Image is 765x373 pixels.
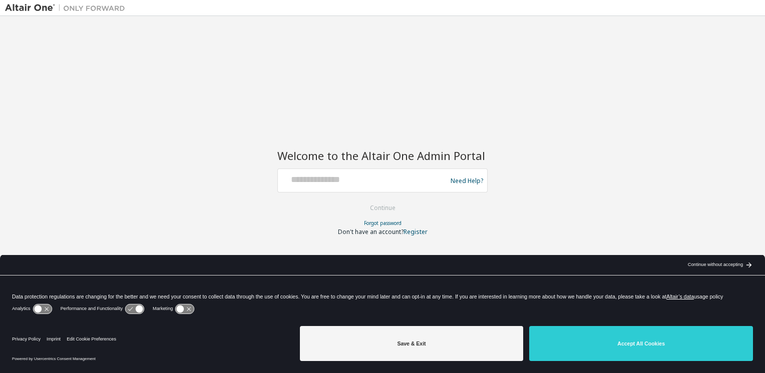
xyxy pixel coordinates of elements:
[338,227,404,236] span: Don't have an account?
[404,227,428,236] a: Register
[364,219,402,226] a: Forgot password
[277,148,488,162] h2: Welcome to the Altair One Admin Portal
[5,3,130,13] img: Altair One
